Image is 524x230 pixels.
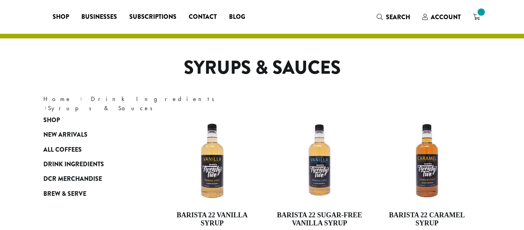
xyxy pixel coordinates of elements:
[80,92,82,104] span: ›
[43,186,135,201] a: Brew & Serve
[168,117,256,205] img: VANILLA-300x300.png
[129,12,176,22] span: Subscriptions
[275,117,364,205] img: SF-VANILLA-300x300.png
[44,101,47,113] span: ›
[43,142,135,157] a: All Coffees
[43,160,104,169] span: Drink Ingredients
[43,94,250,113] nav: Breadcrumb
[386,13,410,22] span: Search
[431,13,461,22] span: Account
[46,11,75,23] a: Shop
[43,145,82,155] span: All Coffees
[43,116,60,125] span: Shop
[43,113,135,127] a: Shop
[383,211,471,228] h4: Barista 22 Caramel Syrup
[168,211,256,228] h4: Barista 22 Vanilla Syrup
[38,57,486,79] h1: Syrups & Sauces
[371,11,416,23] a: Search
[43,95,72,103] a: Home
[275,211,364,228] h4: Barista 22 Sugar-Free Vanilla Syrup
[189,12,217,22] span: Contact
[383,117,471,205] img: CARAMEL-1-300x300.png
[43,130,87,140] span: New Arrivals
[43,157,135,172] a: Drink Ingredients
[229,12,245,22] span: Blog
[43,174,102,184] span: DCR Merchandise
[53,12,69,22] span: Shop
[91,95,219,103] a: Drink Ingredients
[43,172,135,186] a: DCR Merchandise
[81,12,117,22] span: Businesses
[43,189,86,199] span: Brew & Serve
[43,127,135,142] a: New Arrivals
